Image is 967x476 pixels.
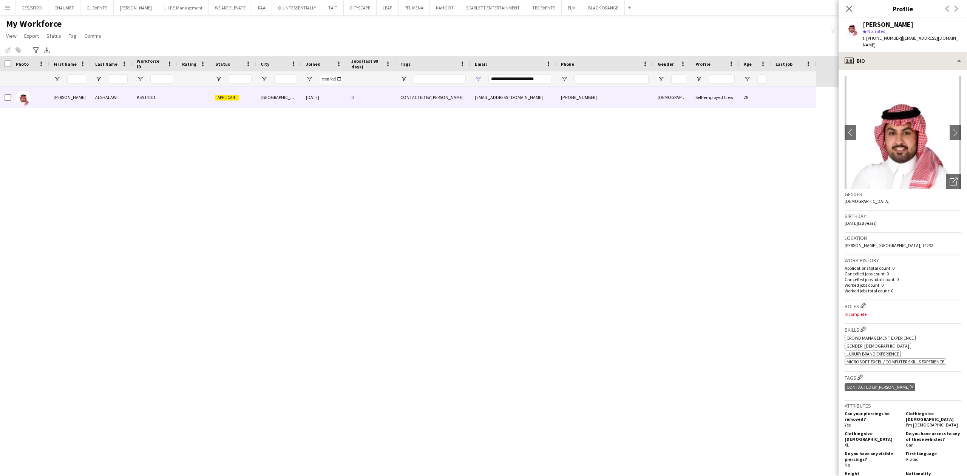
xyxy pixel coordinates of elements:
[658,61,674,67] span: Gender
[739,87,771,108] div: 28
[261,76,267,82] button: Open Filter Menu
[906,411,961,422] h5: Clothing size [DEMOGRAPHIC_DATA]
[84,32,101,39] span: Comms
[847,343,909,349] span: Gender: [DEMOGRAPHIC_DATA]
[114,0,158,15] button: [PERSON_NAME]
[95,76,102,82] button: Open Filter Menu
[845,325,961,333] h3: Skills
[400,76,407,82] button: Open Filter Menu
[137,58,164,70] span: Workforce ID
[344,0,377,15] button: CITYSCAPE
[215,76,222,82] button: Open Filter Menu
[31,46,40,55] app-action-btn: Advanced filters
[43,31,64,41] a: Status
[475,76,482,82] button: Open Filter Menu
[775,61,792,67] span: Last job
[430,0,460,15] button: KAHOOT
[839,52,967,70] div: Bio
[182,61,196,67] span: Rating
[863,21,913,28] div: [PERSON_NAME]
[946,174,961,189] div: Open photos pop-in
[306,76,313,82] button: Open Filter Menu
[215,95,239,100] span: Applicant
[261,61,269,67] span: City
[347,87,396,108] div: 0
[561,76,568,82] button: Open Filter Menu
[671,74,686,83] input: Gender Filter Input
[209,0,252,15] button: WE ARE ELEVATE
[67,74,86,83] input: First Name Filter Input
[95,61,117,67] span: Last Name
[845,402,961,409] h3: Attributes
[399,0,430,15] button: PFL MENA
[757,74,766,83] input: Age Filter Input
[215,61,230,67] span: Status
[526,0,562,15] button: TEC EVENTS
[845,451,900,462] h5: Do you have any visible piercings?
[906,456,918,462] span: Arabic
[24,32,39,39] span: Export
[695,76,702,82] button: Open Filter Menu
[906,431,961,442] h5: Do you have access to any of these vehicles?
[137,76,144,82] button: Open Filter Menu
[150,74,173,83] input: Workforce ID Filter Input
[322,0,344,15] button: TAIT
[845,191,961,198] h3: Gender
[845,383,915,391] div: CONTACTED BY [PERSON_NAME]
[460,0,526,15] button: SCARLETT ENTERTAINMENT
[54,61,77,67] span: First Name
[845,462,850,468] span: No
[109,74,128,83] input: Last Name Filter Input
[863,35,958,48] span: | [EMAIL_ADDRESS][DOMAIN_NAME]
[132,87,178,108] div: KSA14101
[845,311,961,317] p: Incomplete
[845,213,961,219] h3: Birthday
[845,198,890,204] span: [DEMOGRAPHIC_DATA]
[414,74,466,83] input: Tags Filter Input
[396,87,470,108] div: CONTACTED BY [PERSON_NAME]
[46,32,61,39] span: Status
[847,335,914,341] span: Crowd management experience
[158,0,209,15] button: L.I.P.S Management
[658,76,664,82] button: Open Filter Menu
[575,74,649,83] input: Phone Filter Input
[306,61,321,67] span: Joined
[906,442,913,448] span: Car
[272,0,322,15] button: QUINTESSENTIALLY
[845,277,961,282] p: Cancelled jobs total count: 0
[488,74,552,83] input: Email Filter Input
[867,28,885,34] span: Not rated
[845,235,961,241] h3: Location
[845,271,961,277] p: Cancelled jobs count: 0
[48,0,80,15] button: CHAUMET
[475,61,487,67] span: Email
[470,87,556,108] div: [EMAIL_ADDRESS][DOMAIN_NAME]
[256,87,301,108] div: [GEOGRAPHIC_DATA]
[3,31,20,41] a: View
[845,431,900,442] h5: Clothing size [DEMOGRAPHIC_DATA]
[54,76,60,82] button: Open Filter Menu
[845,257,961,264] h3: Work history
[274,74,297,83] input: City Filter Input
[906,451,961,456] h5: First language
[845,282,961,288] p: Worked jobs count: 0
[42,46,51,55] app-action-btn: Export XLSX
[49,87,91,108] div: [PERSON_NAME]
[709,74,735,83] input: Profile Filter Input
[69,32,77,39] span: Tag
[556,87,653,108] div: [PHONE_NUMBER]
[845,373,961,381] h3: Tags
[21,31,42,41] a: Export
[847,359,944,365] span: Microsoft Excel / Computer skills experience
[847,351,899,357] span: Luxury brand experience
[351,58,382,70] span: Jobs (last 90 days)
[66,31,80,41] a: Tag
[16,61,29,67] span: Photo
[863,35,902,41] span: t. [PHONE_NUMBER]
[561,61,574,67] span: Phone
[653,87,691,108] div: [DEMOGRAPHIC_DATA]
[16,91,31,106] img: SALMAN ALSHALAWI
[400,61,411,67] span: Tags
[744,76,751,82] button: Open Filter Menu
[845,288,961,294] p: Worked jobs total count: 0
